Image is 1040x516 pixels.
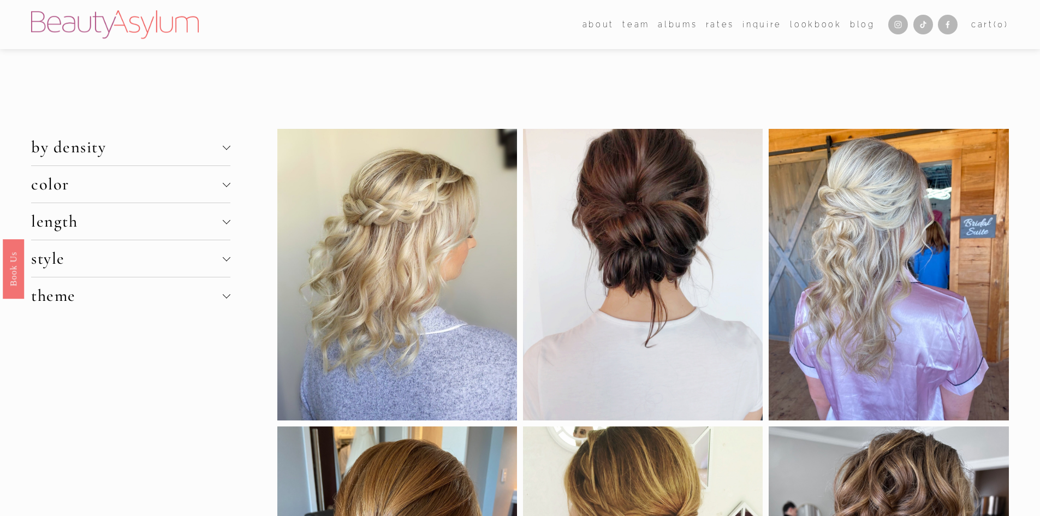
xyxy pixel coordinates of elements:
[31,166,230,203] button: color
[622,16,650,32] a: folder dropdown
[31,129,230,165] button: by density
[888,15,908,34] a: Instagram
[31,211,222,232] span: length
[3,239,24,298] a: Book Us
[971,17,1009,32] a: 0 items in cart
[850,16,875,32] a: Blog
[622,17,650,32] span: team
[31,203,230,240] button: length
[742,16,782,32] a: Inquire
[658,16,697,32] a: albums
[31,10,199,39] img: Beauty Asylum | Bridal Hair &amp; Makeup Charlotte &amp; Atlanta
[31,240,230,277] button: style
[31,277,230,314] button: theme
[938,15,958,34] a: Facebook
[583,16,614,32] a: folder dropdown
[31,137,222,157] span: by density
[706,16,734,32] a: Rates
[31,174,222,194] span: color
[790,16,841,32] a: Lookbook
[31,248,222,269] span: style
[31,286,222,306] span: theme
[994,20,1009,29] span: ( )
[997,20,1005,29] span: 0
[583,17,614,32] span: about
[913,15,933,34] a: TikTok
